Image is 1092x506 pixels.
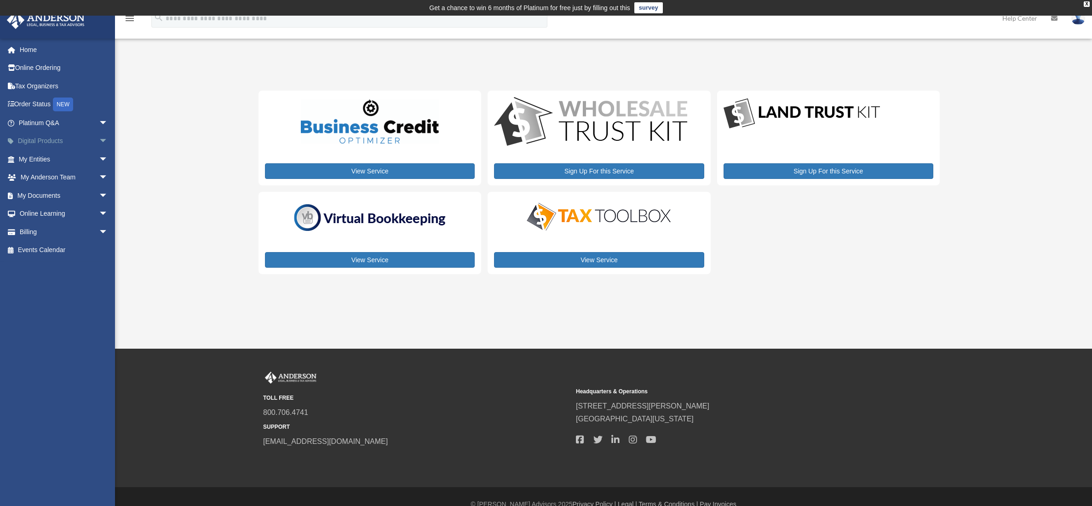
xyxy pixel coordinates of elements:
[6,150,122,168] a: My Entitiesarrow_drop_down
[53,98,73,111] div: NEW
[634,2,663,13] a: survey
[154,12,164,23] i: search
[263,408,308,416] a: 800.706.4741
[99,186,117,205] span: arrow_drop_down
[494,97,687,148] img: WS-Trust-Kit-lgo-1.jpg
[263,422,569,432] small: SUPPORT
[6,59,122,77] a: Online Ordering
[576,415,694,423] a: [GEOGRAPHIC_DATA][US_STATE]
[724,97,880,131] img: LandTrust_lgo-1.jpg
[6,205,122,223] a: Online Learningarrow_drop_down
[124,16,135,24] a: menu
[99,205,117,224] span: arrow_drop_down
[6,186,122,205] a: My Documentsarrow_drop_down
[99,132,117,151] span: arrow_drop_down
[576,387,882,397] small: Headquarters & Operations
[99,168,117,187] span: arrow_drop_down
[4,11,87,29] img: Anderson Advisors Platinum Portal
[494,252,704,268] a: View Service
[494,163,704,179] a: Sign Up For this Service
[6,168,122,187] a: My Anderson Teamarrow_drop_down
[263,393,569,403] small: TOLL FREE
[124,13,135,24] i: menu
[576,402,709,410] a: [STREET_ADDRESS][PERSON_NAME]
[6,77,122,95] a: Tax Organizers
[6,132,122,150] a: Digital Productsarrow_drop_down
[265,163,475,179] a: View Service
[6,241,122,259] a: Events Calendar
[429,2,630,13] div: Get a chance to win 6 months of Platinum for free just by filling out this
[263,437,388,445] a: [EMAIL_ADDRESS][DOMAIN_NAME]
[99,223,117,241] span: arrow_drop_down
[6,95,122,114] a: Order StatusNEW
[6,40,122,59] a: Home
[6,223,122,241] a: Billingarrow_drop_down
[6,114,122,132] a: Platinum Q&Aarrow_drop_down
[1071,11,1085,25] img: User Pic
[263,372,318,384] img: Anderson Advisors Platinum Portal
[265,252,475,268] a: View Service
[724,163,933,179] a: Sign Up For this Service
[99,150,117,169] span: arrow_drop_down
[99,114,117,132] span: arrow_drop_down
[1084,1,1090,7] div: close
